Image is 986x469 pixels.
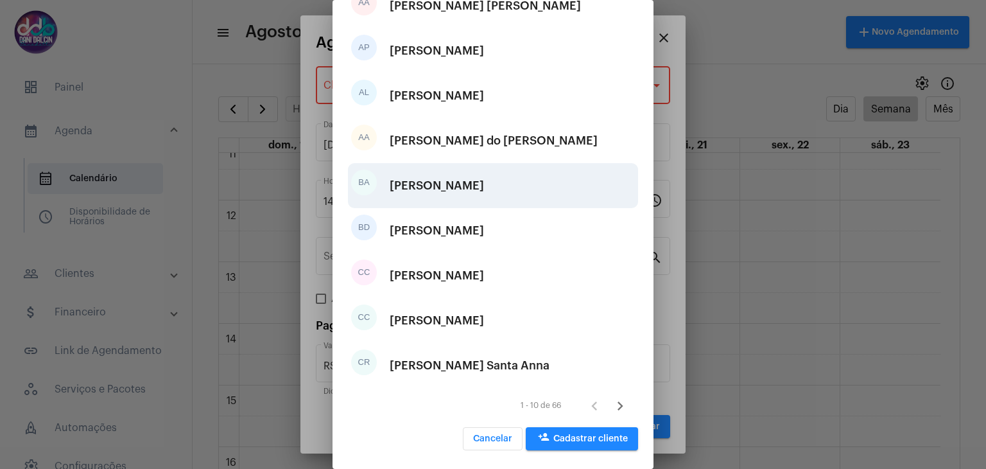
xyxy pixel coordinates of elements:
div: CR [351,350,377,375]
div: [PERSON_NAME] do [PERSON_NAME] [390,121,598,160]
div: CC [351,305,377,330]
div: [PERSON_NAME] [390,166,484,205]
div: [PERSON_NAME] [390,211,484,250]
button: Cadastrar cliente [526,427,638,450]
span: Cancelar [473,434,512,443]
div: CC [351,260,377,285]
div: [PERSON_NAME] [390,76,484,115]
div: 1 - 10 de 66 [521,402,561,410]
button: Próxima página [607,393,633,419]
button: Página anterior [582,393,607,419]
div: AP [351,35,377,60]
div: [PERSON_NAME] [390,301,484,340]
div: [PERSON_NAME] [390,256,484,295]
mat-icon: person_add [536,431,551,447]
div: AA [351,125,377,150]
div: [PERSON_NAME] Santa Anna [390,346,549,385]
div: BD [351,215,377,240]
button: Cancelar [463,427,523,450]
span: Cadastrar cliente [536,434,628,443]
div: AL [351,80,377,105]
div: BA [351,170,377,195]
div: [PERSON_NAME] [390,31,484,70]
